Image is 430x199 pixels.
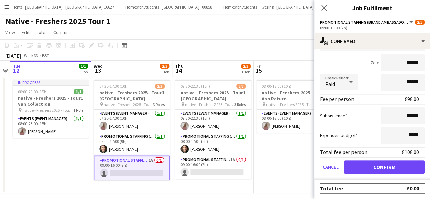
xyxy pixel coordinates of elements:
[22,29,30,35] span: Edit
[51,28,71,37] a: Comms
[94,80,170,180] app-job-card: 07:30-17:30 (10h)2/3native - Freshers 2025 - Tour1 [GEOGRAPHIC_DATA] native - Freshers 2025 - Tou...
[94,156,170,180] app-card-role: Promotional Staffing (Brand Ambassadors)1A0/109:00-16:00 (7h)
[13,95,89,107] h3: native - Freshers 2025 - Tour1 Van Collection
[94,89,170,102] h3: native - Freshers 2025 - Tour1 [GEOGRAPHIC_DATA]
[256,80,332,133] app-job-card: 08:00-18:00 (10h)1/1native - Freshers 2025 - Tour1 Van Return native - Freshers 2025 - Tour1 Van ...
[266,102,317,107] span: native - Freshers 2025 - Tour1 Van Return
[320,25,425,30] div: 09:00-16:00 (7h)
[13,80,89,85] div: In progress
[175,110,251,133] app-card-role: Events (Event Manager)1/107:30-22:30 (15h)[PERSON_NAME]
[174,67,184,74] span: 14
[255,67,262,74] span: 15
[320,96,354,102] div: Fee per person
[13,115,89,138] app-card-role: Events (Event Manager)1/108:00-23:00 (15h)[PERSON_NAME]
[12,67,21,74] span: 12
[180,84,210,89] span: 07:30-22:30 (15h)
[320,185,343,192] div: Total fee
[79,64,88,69] span: 1/1
[36,29,47,35] span: Jobs
[256,63,262,69] span: Fri
[241,64,251,69] span: 2/3
[99,84,129,89] span: 07:30-17:30 (10h)
[18,89,48,94] span: 08:00-23:00 (15h)
[94,133,170,156] app-card-role: Promotional Staffing (Brand Ambassadors)1/108:00-17:00 (9h)[PERSON_NAME]
[314,33,430,49] div: Confirmed
[234,102,246,107] span: 3 Roles
[155,84,165,89] span: 2/3
[256,110,332,133] app-card-role: Events (Event Manager)1/108:00-18:00 (10h)[PERSON_NAME]
[218,0,332,14] button: Homes for Students - Flyering - [GEOGRAPHIC_DATA] - 00859
[320,20,414,25] button: Promotional Staffing (Brand Ambassadors)
[320,160,341,174] button: Cancel
[175,80,251,179] app-job-card: 07:30-22:30 (15h)2/3native - Freshers 2025 - Tour1 [GEOGRAPHIC_DATA] native - Freshers 2025 - Tou...
[19,28,32,37] a: Edit
[415,20,425,25] span: 2/3
[160,64,169,69] span: 2/3
[22,107,73,113] span: native - Freshers 2025 - Tour1 Van Collection
[13,80,89,138] app-job-card: In progress08:00-23:00 (15h)1/1native - Freshers 2025 - Tour1 Van Collection native - Freshers 20...
[314,3,430,12] h3: Job Fulfilment
[153,102,165,107] span: 3 Roles
[120,0,218,14] button: Homes for Students - [GEOGRAPHIC_DATA] - 00858
[175,156,251,179] app-card-role: Promotional Staffing (Brand Ambassadors)1A0/109:00-16:00 (7h)
[185,102,234,107] span: native - Freshers 2025 - Tour1 [GEOGRAPHIC_DATA]
[53,29,69,35] span: Comms
[5,52,21,59] div: [DATE]
[320,132,358,138] label: Expenses budget
[262,84,291,89] span: 08:00-18:00 (10h)
[3,28,18,37] a: View
[104,102,153,107] span: native - Freshers 2025 - Tour1 [GEOGRAPHIC_DATA]
[79,69,88,74] div: 1 Job
[320,20,408,25] span: Promotional Staffing (Brand Ambassadors)
[175,89,251,102] h3: native - Freshers 2025 - Tour1 [GEOGRAPHIC_DATA]
[13,63,21,69] span: Tue
[73,107,83,113] span: 1 Role
[320,113,347,119] label: Subsistence
[94,63,103,69] span: Wed
[22,53,39,58] span: Week 33
[344,160,425,174] button: Confirm
[34,28,49,37] a: Jobs
[325,81,335,87] span: Paid
[94,110,170,133] app-card-role: Events (Event Manager)1/107:30-17:30 (10h)[PERSON_NAME]
[320,149,367,155] div: Total fee per person
[5,16,110,27] h1: Native - Freshers 2025 Tour 1
[175,133,251,156] app-card-role: Promotional Staffing (Brand Ambassadors)1/108:00-17:00 (9h)[PERSON_NAME]
[256,89,332,102] h3: native - Freshers 2025 - Tour1 Van Return
[241,69,250,74] div: 1 Job
[175,63,184,69] span: Thu
[74,89,83,94] span: 1/1
[370,60,378,66] div: 7h x
[5,29,15,35] span: View
[93,67,103,74] span: 13
[160,69,169,74] div: 1 Job
[236,84,246,89] span: 2/3
[402,149,419,155] div: £108.00
[407,185,419,192] div: £0.00
[405,96,419,102] div: £98.00
[42,53,49,58] div: BST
